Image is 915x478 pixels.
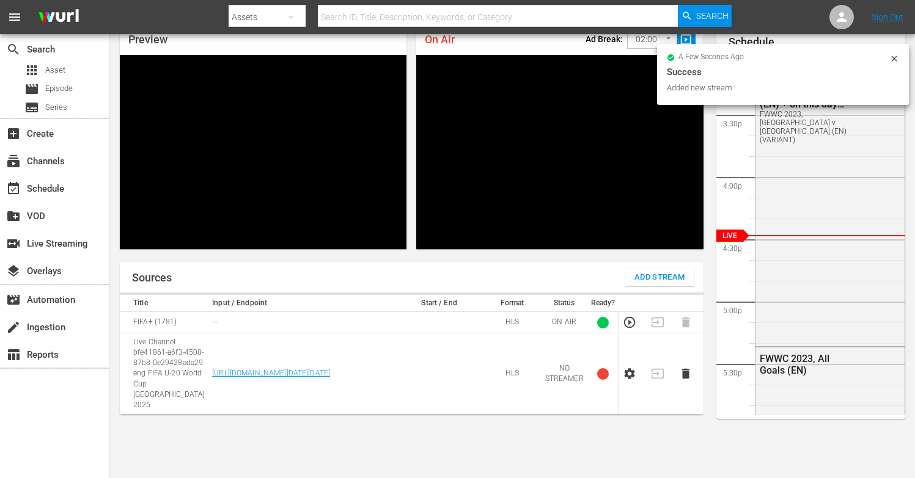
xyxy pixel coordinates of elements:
th: Format [483,295,541,312]
button: Add Stream [625,268,694,286]
span: Asset [24,63,39,78]
a: Sign Out [872,12,903,22]
span: Series [45,101,67,114]
th: Title [120,295,208,312]
td: ON AIR [542,312,587,333]
h1: Schedule [729,36,906,48]
div: 02:00 [627,28,677,51]
span: Preview [128,33,167,46]
td: --- [208,312,395,333]
th: Ready? [587,295,619,312]
span: Search [696,5,729,27]
span: Ingestion [6,320,21,335]
a: [URL][DOMAIN_NAME][DATE][DATE] [212,369,330,377]
span: menu [7,10,22,24]
div: FWWC 2023, [GEOGRAPHIC_DATA] v [GEOGRAPHIC_DATA] (EN) (VARIANT) [760,110,850,144]
h1: Sources [132,272,172,284]
td: FIFA+ (1781) [120,312,208,333]
td: NO STREAMER [542,333,587,415]
td: Live Channel bfe41861-a6f3-4508-87b8-0e29428ada29 eng FIFA U-20 World Cup [GEOGRAPHIC_DATA] 2025 [120,333,208,415]
span: Series [24,100,39,115]
div: Video Player [120,55,406,249]
span: Episode [45,82,73,95]
span: Reports [6,347,21,362]
div: FWWC 2023, All Goals (EN) [760,353,850,376]
span: Episode [24,82,39,96]
span: Add Stream [634,270,685,284]
div: Added new stream [667,82,886,94]
span: Search [6,42,21,57]
span: VOD [6,209,21,223]
span: Overlays [6,264,21,278]
span: Create [6,126,21,141]
div: Success [667,65,899,79]
th: Start / End [395,295,483,312]
span: Schedule [6,181,21,196]
span: slideshow_sharp [679,33,693,47]
span: Channels [6,154,21,168]
td: HLS [483,333,541,415]
th: Status [542,295,587,312]
span: Asset [45,64,65,76]
td: HLS [483,312,541,333]
img: ans4CAIJ8jUAAAAAAAAAAAAAAAAAAAAAAAAgQb4GAAAAAAAAAAAAAAAAAAAAAAAAJMjXAAAAAAAAAAAAAAAAAAAAAAAAgAT5G... [29,3,88,32]
span: Live Streaming [6,236,21,251]
button: Preview Stream [623,316,636,329]
span: a few seconds ago [678,53,744,62]
p: Ad Break: [586,34,623,44]
button: Search [678,5,732,27]
span: Automation [6,292,21,307]
button: Delete [679,367,693,380]
span: On Air [425,33,455,46]
th: Input / Endpoint [208,295,395,312]
div: Video Player [416,55,703,249]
